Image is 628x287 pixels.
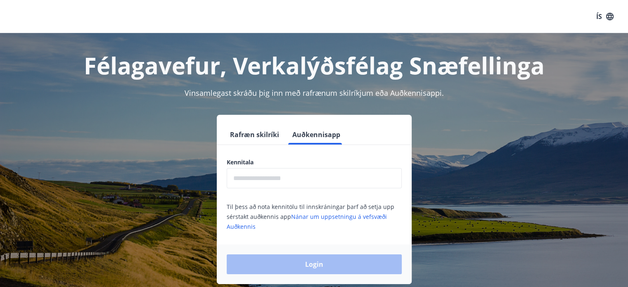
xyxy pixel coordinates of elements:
span: Til þess að nota kennitölu til innskráningar þarf að setja upp sérstakt auðkennis app [227,203,394,230]
button: ÍS [592,9,618,24]
a: Nánar um uppsetningu á vefsvæði Auðkennis [227,213,387,230]
label: Kennitala [227,158,402,166]
span: Vinsamlegast skráðu þig inn með rafrænum skilríkjum eða Auðkennisappi. [185,88,444,98]
h1: Félagavefur, Verkalýðsfélag Snæfellinga [27,50,602,81]
button: Auðkennisapp [289,125,344,145]
button: Rafræn skilríki [227,125,282,145]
